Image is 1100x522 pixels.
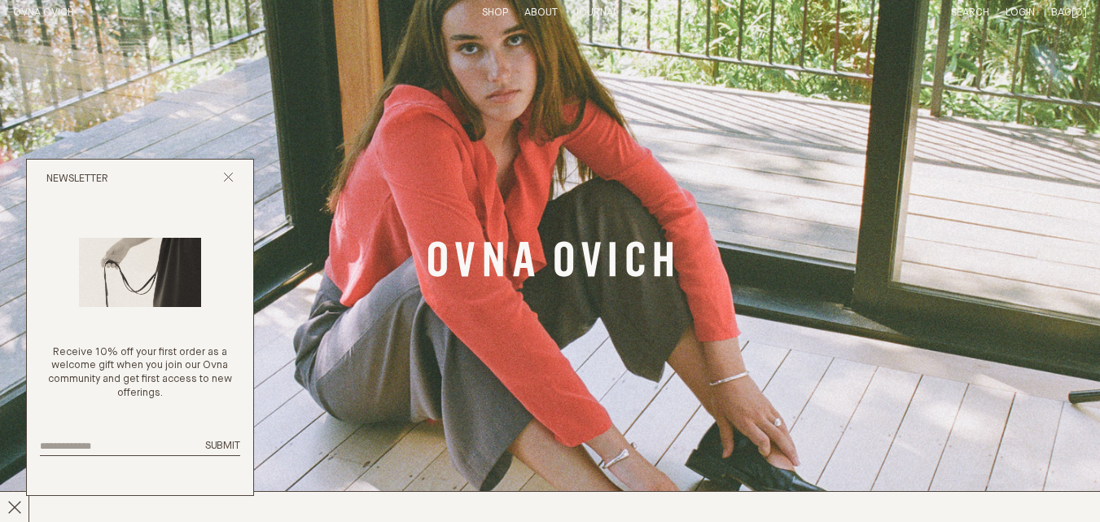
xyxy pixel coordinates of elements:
span: [0] [1072,7,1087,18]
a: Search [951,7,989,18]
a: Login [1006,7,1035,18]
a: Journal [574,7,618,18]
span: Bag [1051,7,1072,18]
span: Submit [205,441,240,451]
h2: Newsletter [46,173,108,186]
button: Close popup [223,172,234,187]
p: Receive 10% off your first order as a welcome gift when you join our Ovna community and get first... [40,346,240,401]
a: Banner Link [428,241,673,282]
summary: About [524,7,558,20]
button: Submit [205,440,240,454]
a: Home [13,7,74,18]
a: Shop [482,7,508,18]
